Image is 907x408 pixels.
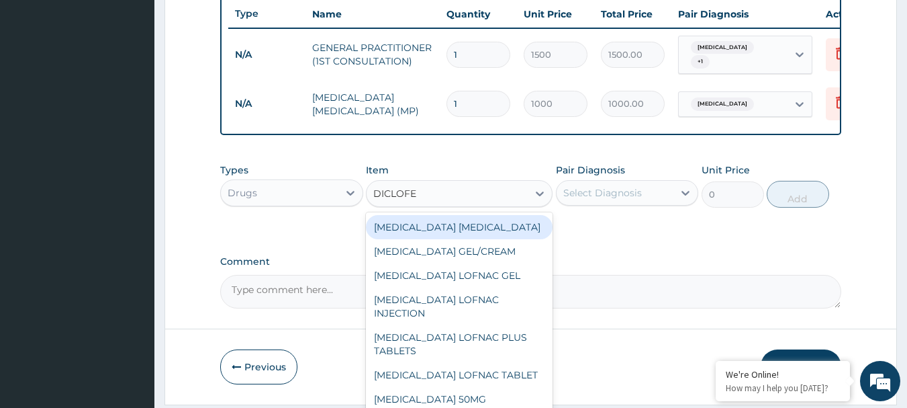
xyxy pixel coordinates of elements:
[25,67,54,101] img: d_794563401_company_1708531726252_794563401
[517,1,594,28] th: Unit Price
[366,239,553,263] div: [MEDICAL_DATA] GEL/CREAM
[220,7,252,39] div: Minimize live chat window
[220,256,842,268] label: Comment
[691,55,710,69] span: + 1
[819,1,886,28] th: Actions
[7,268,256,315] textarea: Type your message and hit 'Enter'
[726,368,840,380] div: We're Online!
[366,363,553,387] div: [MEDICAL_DATA] LOFNAC TABLET
[702,163,750,177] label: Unit Price
[761,350,841,384] button: Submit
[671,1,819,28] th: Pair Diagnosis
[228,91,305,116] td: N/A
[220,165,248,176] label: Types
[366,288,553,325] div: [MEDICAL_DATA] LOFNAC INJECTION
[440,1,517,28] th: Quantity
[594,1,671,28] th: Total Price
[228,186,257,200] div: Drugs
[563,186,642,200] div: Select Diagnosis
[305,84,440,124] td: [MEDICAL_DATA] [MEDICAL_DATA] (MP)
[366,325,553,363] div: [MEDICAL_DATA] LOFNAC PLUS TABLETS
[228,42,305,67] td: N/A
[78,120,185,255] span: We're online!
[70,75,226,93] div: Chat with us now
[556,163,625,177] label: Pair Diagnosis
[691,41,754,54] span: [MEDICAL_DATA]
[228,1,305,26] th: Type
[767,181,829,208] button: Add
[366,215,553,239] div: [MEDICAL_DATA] [MEDICAL_DATA]
[366,263,553,288] div: [MEDICAL_DATA] LOFNAC GEL
[220,350,297,384] button: Previous
[691,97,754,111] span: [MEDICAL_DATA]
[305,1,440,28] th: Name
[305,34,440,75] td: GENERAL PRACTITIONER (1ST CONSULTATION)
[366,163,389,177] label: Item
[726,382,840,394] p: How may I help you today?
